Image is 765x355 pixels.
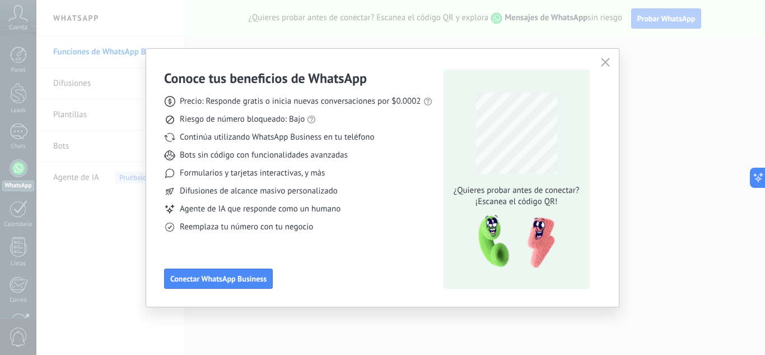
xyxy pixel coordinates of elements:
span: Bots sin código con funcionalidades avanzadas [180,150,348,161]
span: ¿Quieres probar antes de conectar? [450,185,582,196]
span: ¡Escanea el código QR! [450,196,582,208]
span: Formularios y tarjetas interactivas, y más [180,168,325,179]
h3: Conoce tus beneficios de WhatsApp [164,70,367,87]
span: Precio: Responde gratis o inicia nuevas conversaciones por $0.0002 [180,96,421,107]
span: Agente de IA que responde como un humano [180,204,340,215]
span: Continúa utilizando WhatsApp Business en tu teléfono [180,132,374,143]
button: Conectar WhatsApp Business [164,269,273,289]
span: Reemplaza tu número con tu negocio [180,222,313,233]
img: qr-pic-1x.png [469,212,557,272]
span: Riesgo de número bloqueado: Bajo [180,114,305,125]
span: Difusiones de alcance masivo personalizado [180,186,338,197]
span: Conectar WhatsApp Business [170,275,267,283]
